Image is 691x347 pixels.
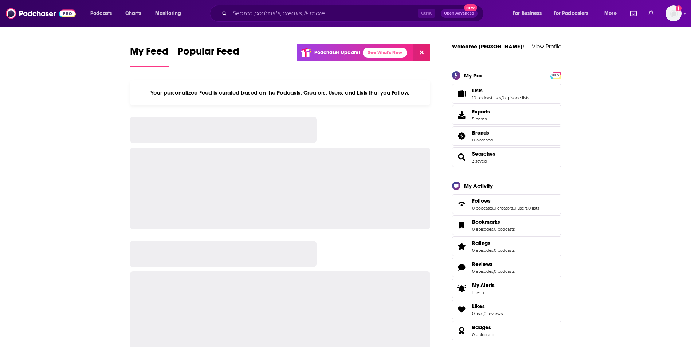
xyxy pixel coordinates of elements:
a: 10 podcast lists [472,95,501,100]
span: Lists [452,84,561,104]
a: Lists [455,89,469,99]
span: , [483,311,484,316]
span: Badges [452,321,561,340]
span: For Podcasters [554,8,589,19]
span: New [464,4,477,11]
span: Logged in as nshort92 [666,5,682,21]
img: User Profile [666,5,682,21]
a: Lists [472,87,529,94]
span: Reviews [472,261,492,267]
a: 0 episodes [472,248,493,253]
a: Brands [472,129,493,136]
a: Searches [472,151,495,157]
a: Show notifications dropdown [645,7,657,20]
span: , [527,206,528,211]
a: 0 reviews [484,311,503,316]
span: 1 item [472,290,495,295]
a: 3 saved [472,159,487,164]
a: Popular Feed [177,45,239,67]
span: Ctrl K [418,9,435,18]
span: Follows [472,198,491,204]
span: For Business [513,8,542,19]
a: Reviews [472,261,515,267]
div: Search podcasts, credits, & more... [217,5,491,22]
a: Exports [452,105,561,125]
a: Show notifications dropdown [627,7,640,20]
span: My Alerts [472,282,495,288]
span: PRO [551,73,560,78]
a: 0 users [514,206,527,211]
a: 0 episodes [472,227,493,232]
span: Bookmarks [452,215,561,235]
span: Exports [455,110,469,120]
span: Likes [472,303,485,310]
span: Exports [472,108,490,115]
a: Charts [121,8,145,19]
button: open menu [599,8,626,19]
button: open menu [508,8,551,19]
a: 0 episode lists [502,95,529,100]
a: Welcome [PERSON_NAME]! [452,43,524,50]
span: Brands [452,126,561,146]
a: Follows [472,198,539,204]
div: My Activity [464,182,493,189]
a: Ratings [472,240,515,246]
a: 0 unlocked [472,332,494,337]
a: Bookmarks [472,219,515,225]
span: Ratings [452,236,561,256]
a: See What's New [363,48,407,58]
span: Searches [452,147,561,167]
img: Podchaser - Follow, Share and Rate Podcasts [6,7,76,20]
button: open menu [85,8,121,19]
p: Podchaser Update! [314,49,360,56]
span: Open Advanced [444,12,474,15]
span: Popular Feed [177,45,239,62]
span: More [604,8,617,19]
span: , [493,248,494,253]
span: My Feed [130,45,169,62]
button: open menu [549,8,599,19]
a: My Feed [130,45,169,67]
a: 0 podcasts [494,269,515,274]
a: Reviews [455,262,469,272]
span: Follows [452,194,561,214]
span: Lists [472,87,483,94]
span: , [493,269,494,274]
button: Show profile menu [666,5,682,21]
a: Bookmarks [455,220,469,230]
a: Badges [472,324,494,331]
span: My Alerts [455,283,469,294]
span: Bookmarks [472,219,500,225]
a: 0 episodes [472,269,493,274]
span: Likes [452,300,561,319]
a: 0 lists [472,311,483,316]
a: View Profile [532,43,561,50]
a: Follows [455,199,469,209]
span: Podcasts [90,8,112,19]
svg: Add a profile image [676,5,682,11]
a: Brands [455,131,469,141]
a: Searches [455,152,469,162]
a: Ratings [455,241,469,251]
span: Ratings [472,240,490,246]
div: My Pro [464,72,482,79]
a: 0 podcasts [494,248,515,253]
span: Charts [125,8,141,19]
div: Your personalized Feed is curated based on the Podcasts, Creators, Users, and Lists that you Follow. [130,80,431,105]
button: Open AdvancedNew [441,9,478,18]
a: 0 podcasts [472,206,493,211]
a: 0 lists [528,206,539,211]
input: Search podcasts, credits, & more... [230,8,418,19]
a: My Alerts [452,279,561,298]
button: open menu [150,8,191,19]
a: 0 podcasts [494,227,515,232]
a: Likes [472,303,503,310]
a: 0 creators [494,206,513,211]
a: Badges [455,326,469,336]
